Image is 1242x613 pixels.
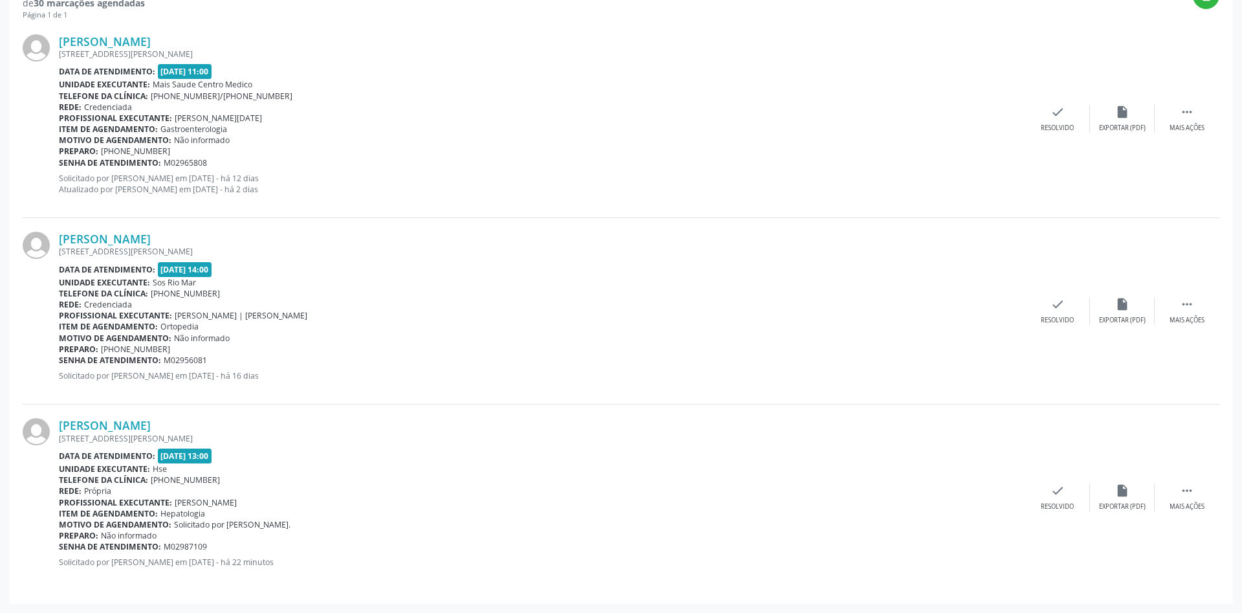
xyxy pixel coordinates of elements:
span: M02987109 [164,541,207,552]
div: Mais ações [1170,502,1204,511]
span: [PERSON_NAME] | [PERSON_NAME] [175,310,307,321]
span: Mais Saude Centro Medico [153,79,252,90]
i: check [1051,297,1065,311]
span: [PERSON_NAME] [175,497,237,508]
img: img [23,232,50,259]
span: [DATE] 14:00 [158,262,212,277]
span: M02965808 [164,157,207,168]
span: Gastroenterologia [160,124,227,135]
div: Mais ações [1170,316,1204,325]
a: [PERSON_NAME] [59,34,151,49]
span: [DATE] 11:00 [158,64,212,79]
div: [STREET_ADDRESS][PERSON_NAME] [59,49,1025,60]
div: Exportar (PDF) [1099,124,1146,133]
div: Resolvido [1041,502,1074,511]
b: Preparo: [59,530,98,541]
span: [PHONE_NUMBER] [151,288,220,299]
b: Preparo: [59,146,98,157]
b: Unidade executante: [59,463,150,474]
b: Data de atendimento: [59,264,155,275]
p: Solicitado por [PERSON_NAME] em [DATE] - há 16 dias [59,370,1025,381]
img: img [23,34,50,61]
span: [PHONE_NUMBER]/[PHONE_NUMBER] [151,91,292,102]
b: Motivo de agendamento: [59,135,171,146]
span: Própria [84,485,111,496]
b: Telefone da clínica: [59,474,148,485]
i:  [1180,297,1194,311]
span: Solicitado por [PERSON_NAME]. [174,519,290,530]
span: Não informado [101,530,157,541]
i:  [1180,105,1194,119]
b: Data de atendimento: [59,66,155,77]
div: Página 1 de 1 [23,10,145,21]
div: Exportar (PDF) [1099,316,1146,325]
span: Hse [153,463,167,474]
b: Senha de atendimento: [59,157,161,168]
span: Credenciada [84,299,132,310]
a: [PERSON_NAME] [59,232,151,246]
p: Solicitado por [PERSON_NAME] em [DATE] - há 22 minutos [59,557,1025,568]
span: [PHONE_NUMBER] [151,474,220,485]
span: [PERSON_NAME][DATE] [175,113,262,124]
b: Unidade executante: [59,79,150,90]
b: Item de agendamento: [59,508,158,519]
span: Hepatologia [160,508,205,519]
b: Senha de atendimento: [59,355,161,366]
b: Senha de atendimento: [59,541,161,552]
p: Solicitado por [PERSON_NAME] em [DATE] - há 12 dias Atualizado por [PERSON_NAME] em [DATE] - há 2... [59,173,1025,195]
span: [DATE] 13:00 [158,449,212,463]
div: Mais ações [1170,124,1204,133]
i: insert_drive_file [1115,105,1129,119]
b: Telefone da clínica: [59,91,148,102]
b: Telefone da clínica: [59,288,148,299]
b: Unidade executante: [59,277,150,288]
span: Ortopedia [160,321,199,332]
span: M02956081 [164,355,207,366]
i: insert_drive_file [1115,484,1129,498]
span: Não informado [174,135,230,146]
span: [PHONE_NUMBER] [101,344,170,355]
span: [PHONE_NUMBER] [101,146,170,157]
div: Resolvido [1041,124,1074,133]
div: [STREET_ADDRESS][PERSON_NAME] [59,433,1025,444]
i: check [1051,484,1065,498]
i: insert_drive_file [1115,297,1129,311]
i: check [1051,105,1065,119]
b: Preparo: [59,344,98,355]
b: Profissional executante: [59,113,172,124]
span: Sos Rio Mar [153,277,196,288]
a: [PERSON_NAME] [59,418,151,432]
span: Credenciada [84,102,132,113]
b: Item de agendamento: [59,124,158,135]
div: Resolvido [1041,316,1074,325]
b: Rede: [59,485,82,496]
div: [STREET_ADDRESS][PERSON_NAME] [59,246,1025,257]
i:  [1180,484,1194,498]
b: Rede: [59,102,82,113]
img: img [23,418,50,445]
b: Motivo de agendamento: [59,519,171,530]
div: Exportar (PDF) [1099,502,1146,511]
b: Motivo de agendamento: [59,333,171,344]
b: Rede: [59,299,82,310]
span: Não informado [174,333,230,344]
b: Data de atendimento: [59,451,155,462]
b: Profissional executante: [59,497,172,508]
b: Profissional executante: [59,310,172,321]
b: Item de agendamento: [59,321,158,332]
